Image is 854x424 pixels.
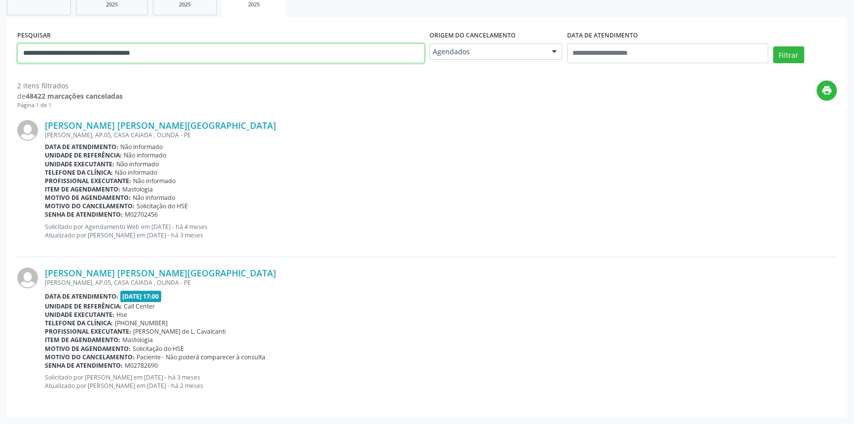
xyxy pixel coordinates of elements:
b: Telefone da clínica: [45,319,113,327]
div: 2025 [160,1,210,8]
span: Call Center [124,302,155,310]
div: [PERSON_NAME], AP.05, CASA CAIADA , OLINDA - PE [45,278,837,287]
span: M02702456 [125,210,158,219]
b: Unidade executante: [45,160,114,168]
a: [PERSON_NAME] [PERSON_NAME][GEOGRAPHIC_DATA] [45,120,276,131]
span: Hse [116,310,127,319]
div: 2 itens filtrados [17,80,123,91]
span: M02782690 [125,361,158,370]
span: Não informado [133,177,176,185]
span: [PERSON_NAME] de L. Cavalcanti [133,327,226,336]
img: img [17,268,38,288]
span: Mastologia [122,185,153,193]
b: Unidade executante: [45,310,114,319]
span: Mastologia [122,336,153,344]
b: Motivo de agendamento: [45,345,131,353]
p: Solicitado por Agendamento Web em [DATE] - há 4 meses Atualizado por [PERSON_NAME] em [DATE] - há... [45,223,837,239]
b: Item de agendamento: [45,185,120,193]
i: print [821,85,832,96]
span: Solicitação do HSE [137,202,188,210]
img: img [17,120,38,141]
b: Profissional executante: [45,177,131,185]
label: Origem do cancelamento [429,28,516,43]
span: Não informado [124,151,166,159]
b: Telefone da clínica: [45,168,113,177]
button: print [817,80,837,101]
b: Motivo do cancelamento: [45,202,135,210]
span: [PHONE_NUMBER] [115,319,168,327]
b: Profissional executante: [45,327,131,336]
div: de [17,91,123,101]
div: [PERSON_NAME], AP.05, CASA CAIADA , OLINDA - PE [45,131,837,139]
span: Não informado [133,193,175,202]
b: Motivo do cancelamento: [45,353,135,361]
b: Data de atendimento: [45,292,118,301]
div: Página 1 de 1 [17,101,123,110]
label: DATA DE ATENDIMENTO [567,28,638,43]
span: Não informado [120,143,163,151]
a: [PERSON_NAME] [PERSON_NAME][GEOGRAPHIC_DATA] [45,268,276,278]
b: Senha de atendimento: [45,210,123,219]
b: Item de agendamento: [45,336,120,344]
b: Senha de atendimento: [45,361,123,370]
div: 2025 [83,1,141,8]
b: Unidade de referência: [45,302,122,310]
span: Paciente - Não poderá comparecer à consulta [137,353,265,361]
span: [DATE] 17:00 [120,291,162,302]
span: Não informado [115,168,157,177]
span: Não informado [116,160,159,168]
button: Filtrar [773,46,804,63]
label: PESQUISAR [17,28,51,43]
span: Solicitação do HSE [133,345,184,353]
b: Unidade de referência: [45,151,122,159]
strong: 48422 marcações canceladas [26,91,123,101]
b: Data de atendimento: [45,143,118,151]
div: 2025 [229,1,279,8]
b: Motivo de agendamento: [45,193,131,202]
span: Agendados [433,47,542,57]
p: Solicitado por [PERSON_NAME] em [DATE] - há 3 meses Atualizado por [PERSON_NAME] em [DATE] - há 2... [45,373,837,390]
